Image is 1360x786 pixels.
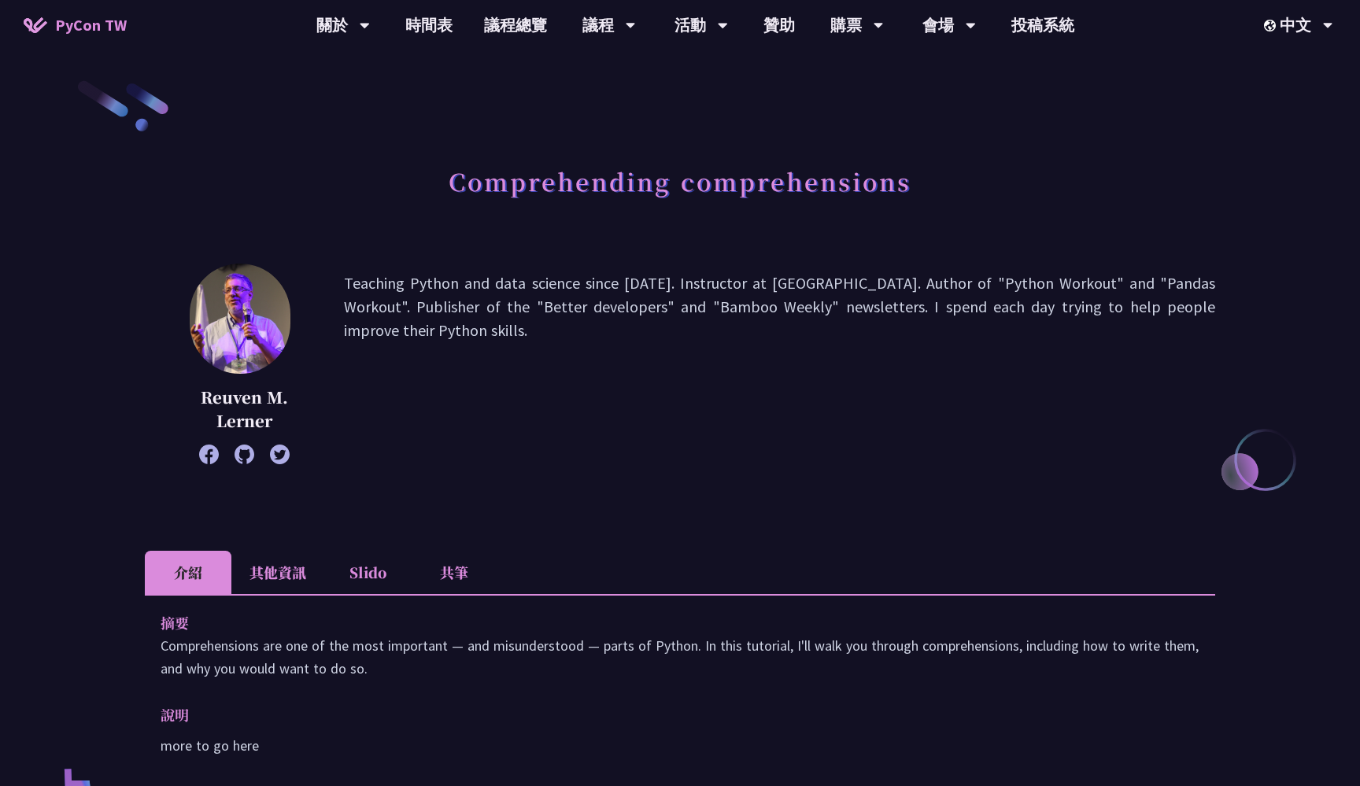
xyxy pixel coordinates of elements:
[145,551,231,594] li: 介紹
[161,611,1168,634] p: 摘要
[8,6,142,45] a: PyCon TW
[55,13,127,37] span: PyCon TW
[231,551,324,594] li: 其他資訊
[411,551,497,594] li: 共筆
[344,271,1215,456] p: Teaching Python and data science since [DATE]. Instructor at [GEOGRAPHIC_DATA]. Author of "Python...
[184,386,305,433] p: Reuven M. Lerner
[190,264,290,374] img: Reuven M. Lerner
[1264,20,1280,31] img: Locale Icon
[324,551,411,594] li: Slido
[24,17,47,33] img: Home icon of PyCon TW 2025
[449,157,911,205] h1: Comprehending comprehensions
[161,734,1199,757] p: more to go here
[161,703,1168,726] p: 說明
[161,634,1199,680] p: Comprehensions are one of the most important — and misunderstood — parts of Python. In this tutor...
